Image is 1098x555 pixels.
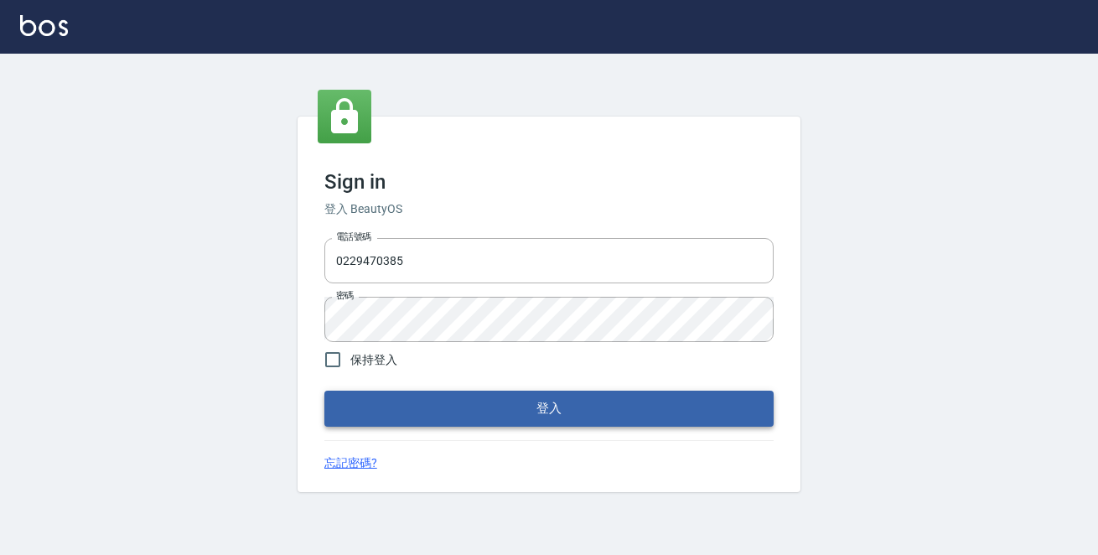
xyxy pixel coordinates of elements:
[350,351,397,369] span: 保持登入
[324,391,774,426] button: 登入
[336,289,354,302] label: 密碼
[336,231,371,243] label: 電話號碼
[20,15,68,36] img: Logo
[324,454,377,472] a: 忘記密碼?
[324,170,774,194] h3: Sign in
[324,200,774,218] h6: 登入 BeautyOS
